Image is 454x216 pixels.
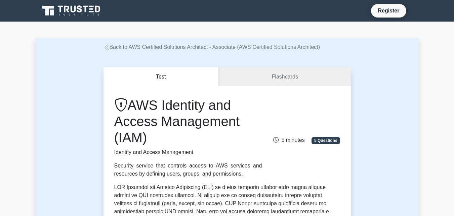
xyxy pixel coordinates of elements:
div: Security service that controls access to AWS services and resources by defining users, groups, an... [114,162,262,178]
a: Back to AWS Certified Solutions Architect - Associate (AWS Certified Solutions Architect) [104,44,320,50]
a: Register [374,6,403,15]
p: Identity and Access Management [114,148,262,156]
button: Test [104,67,219,87]
h1: AWS Identity and Access Management (IAM) [114,97,262,146]
a: Flashcards [219,67,350,87]
span: 5 minutes [273,137,304,143]
span: 5 Questions [312,137,340,144]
